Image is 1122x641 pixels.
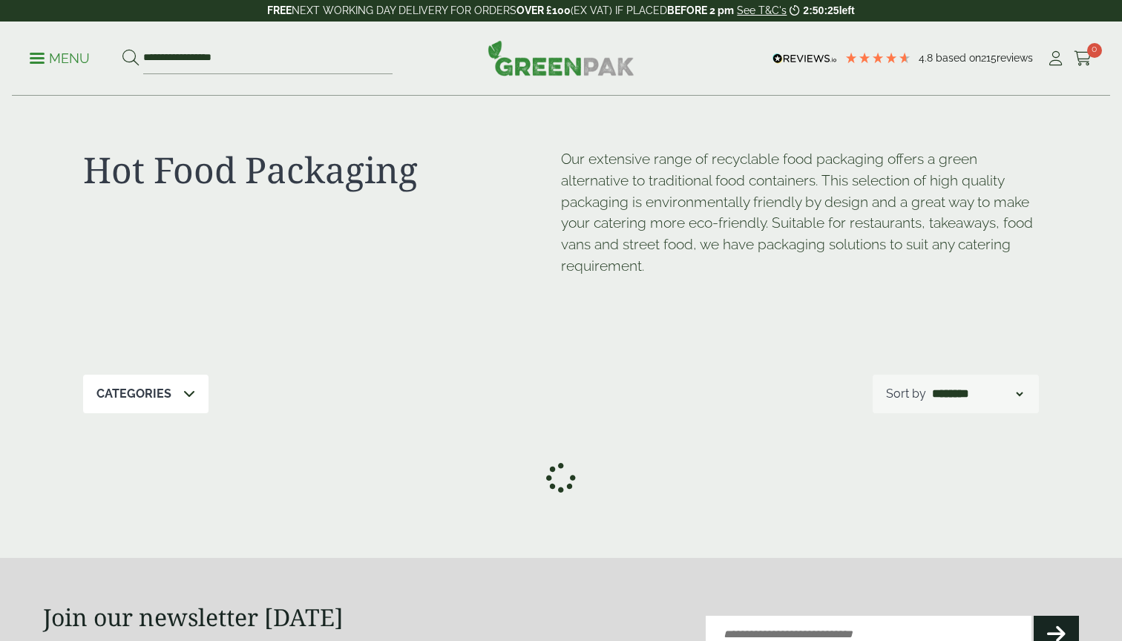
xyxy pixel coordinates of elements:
[737,4,787,16] a: See T&C's
[929,385,1026,403] select: Shop order
[30,50,90,68] p: Menu
[844,51,911,65] div: 4.79 Stars
[488,40,634,76] img: GreenPak Supplies
[516,4,571,16] strong: OVER £100
[1087,43,1102,58] span: 0
[1046,51,1065,66] i: My Account
[981,52,997,64] span: 215
[1074,47,1092,70] a: 0
[561,148,1039,277] p: Our extensive range of recyclable food packaging offers a green alternative to traditional food c...
[886,385,926,403] p: Sort by
[561,290,562,292] p: [URL][DOMAIN_NAME]
[1074,51,1092,66] i: Cart
[30,50,90,65] a: Menu
[83,148,561,191] h1: Hot Food Packaging
[267,4,292,16] strong: FREE
[997,52,1033,64] span: reviews
[803,4,839,16] span: 2:50:25
[43,601,344,633] strong: Join our newsletter [DATE]
[772,53,837,64] img: REVIEWS.io
[96,385,171,403] p: Categories
[839,4,855,16] span: left
[667,4,734,16] strong: BEFORE 2 pm
[919,52,936,64] span: 4.8
[936,52,981,64] span: Based on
